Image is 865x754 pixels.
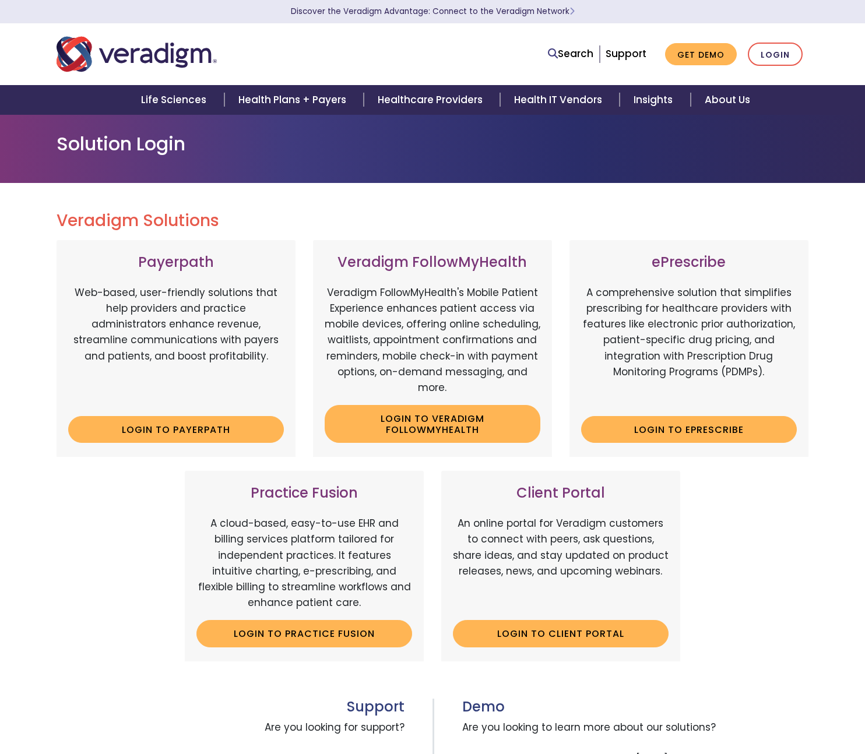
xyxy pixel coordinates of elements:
[325,285,540,396] p: Veradigm FollowMyHealth's Mobile Patient Experience enhances patient access via mobile devices, o...
[196,620,412,647] a: Login to Practice Fusion
[606,47,646,61] a: Support
[691,85,764,115] a: About Us
[68,254,284,271] h3: Payerpath
[453,620,669,647] a: Login to Client Portal
[127,85,224,115] a: Life Sciences
[57,133,808,155] h1: Solution Login
[453,516,669,611] p: An online portal for Veradigm customers to connect with peers, ask questions, share ideas, and st...
[224,85,364,115] a: Health Plans + Payers
[620,85,690,115] a: Insights
[196,485,412,502] h3: Practice Fusion
[748,43,803,66] a: Login
[581,285,797,407] p: A comprehensive solution that simplifies prescribing for healthcare providers with features like ...
[57,699,405,716] h3: Support
[291,6,575,17] a: Discover the Veradigm Advantage: Connect to the Veradigm NetworkLearn More
[500,85,620,115] a: Health IT Vendors
[462,699,808,716] h3: Demo
[325,254,540,271] h3: Veradigm FollowMyHealth
[196,516,412,611] p: A cloud-based, easy-to-use EHR and billing services platform tailored for independent practices. ...
[364,85,500,115] a: Healthcare Providers
[57,211,808,231] h2: Veradigm Solutions
[453,485,669,502] h3: Client Portal
[57,35,217,73] img: Veradigm logo
[68,285,284,407] p: Web-based, user-friendly solutions that help providers and practice administrators enhance revenu...
[548,46,593,62] a: Search
[665,43,737,66] a: Get Demo
[581,416,797,443] a: Login to ePrescribe
[581,254,797,271] h3: ePrescribe
[325,405,540,443] a: Login to Veradigm FollowMyHealth
[68,416,284,443] a: Login to Payerpath
[569,6,575,17] span: Learn More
